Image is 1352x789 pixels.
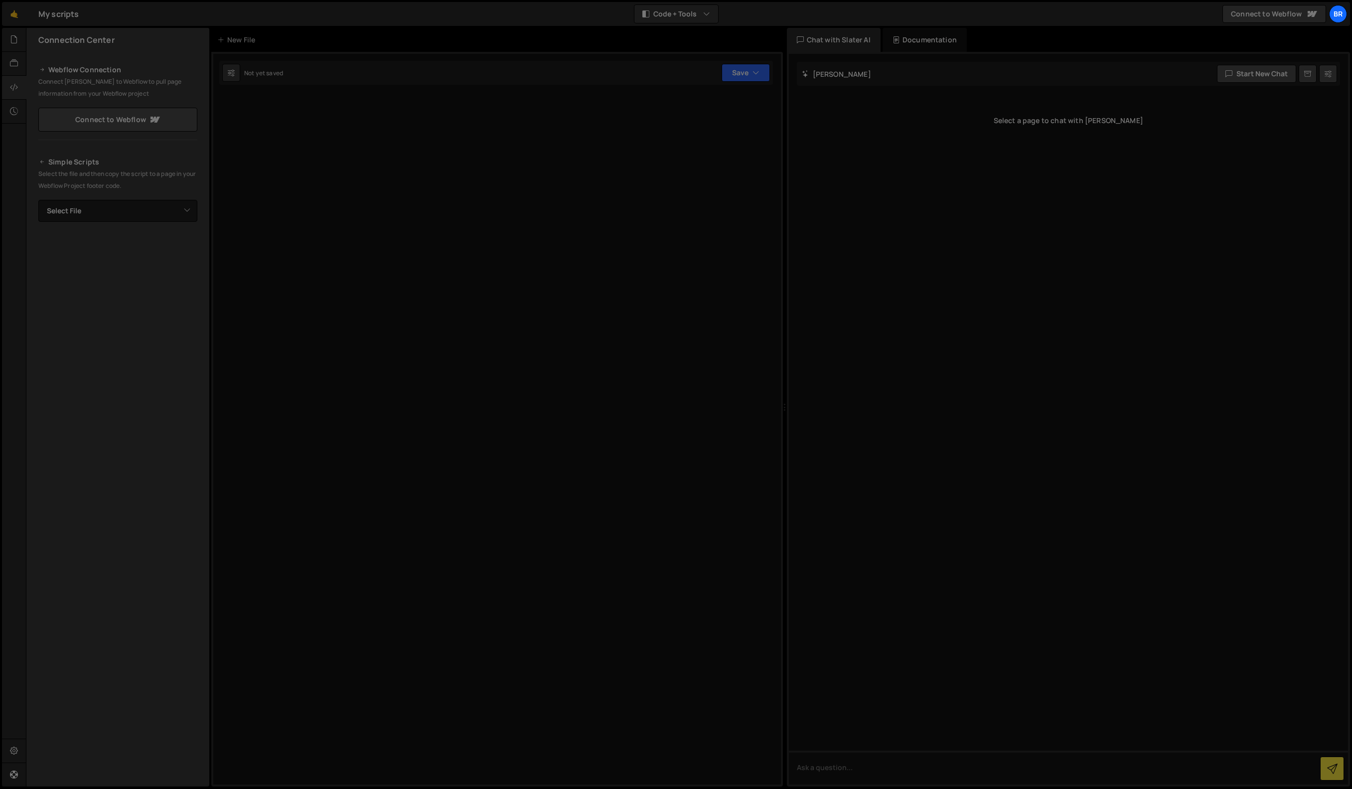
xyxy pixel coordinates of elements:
[1222,5,1326,23] a: Connect to Webflow
[217,35,259,45] div: New File
[38,334,198,424] iframe: YouTube video player
[38,34,115,45] h2: Connection Center
[2,2,26,26] a: 🤙
[722,64,770,82] button: Save
[38,64,197,76] h2: Webflow Connection
[38,108,197,132] a: Connect to Webflow
[883,28,967,52] div: Documentation
[1217,65,1296,83] button: Start new chat
[38,156,197,168] h2: Simple Scripts
[244,69,283,77] div: Not yet saved
[634,5,718,23] button: Code + Tools
[38,168,197,192] p: Select the file and then copy the script to a page in your Webflow Project footer code.
[38,238,198,328] iframe: YouTube video player
[802,69,871,79] h2: [PERSON_NAME]
[787,28,881,52] div: Chat with Slater AI
[38,76,197,100] p: Connect [PERSON_NAME] to Webflow to pull page information from your Webflow project
[38,8,79,20] div: My scripts
[1329,5,1347,23] a: Br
